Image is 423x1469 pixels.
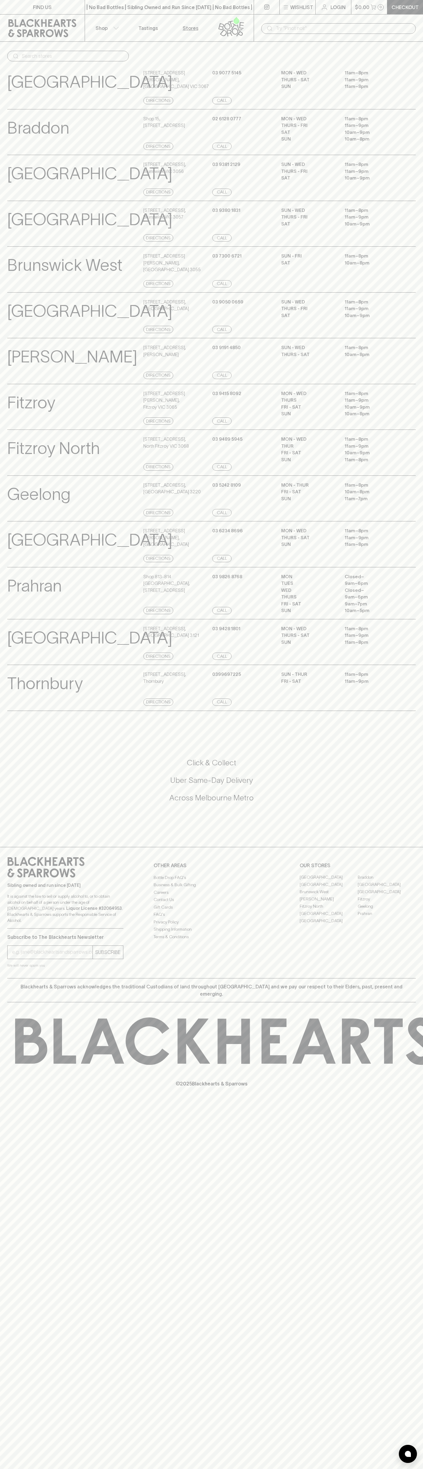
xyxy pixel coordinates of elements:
p: [GEOGRAPHIC_DATA] [7,527,172,553]
p: 11am – 8pm [345,115,399,122]
p: Thornbury [7,671,83,696]
p: THUR [281,443,336,450]
p: SAT [281,221,336,228]
p: SUN - WED [281,207,336,214]
p: 11am – 8pm [345,436,399,443]
p: Stores [183,24,198,32]
p: [STREET_ADDRESS] , [GEOGRAPHIC_DATA] 3220 [143,482,201,495]
p: SUN [281,607,336,614]
p: $0.00 [355,4,369,11]
p: THURS - SAT [281,76,336,83]
a: Directions [143,234,173,242]
a: Directions [143,555,173,562]
p: 11am – 8pm [345,625,399,632]
p: OUR STORES [300,862,416,869]
button: SUBSCRIBE [93,946,123,959]
p: [STREET_ADDRESS] , Brunswick VIC 3056 [143,161,186,175]
p: 11am – 8pm [345,456,399,463]
p: [GEOGRAPHIC_DATA] [7,207,172,232]
a: [GEOGRAPHIC_DATA] [300,917,358,925]
a: Fitzroy North [300,903,358,910]
a: Call [212,143,232,150]
p: 11am – 9pm [345,397,399,404]
p: 11am – 9pm [345,122,399,129]
p: THURS - FRI [281,214,336,221]
a: [GEOGRAPHIC_DATA] [358,888,416,896]
p: 9am – 6pm [345,580,399,587]
p: 03 9380 1831 [212,207,240,214]
p: 11am – 8pm [345,390,399,397]
p: Login [330,4,346,11]
p: SAT [281,260,336,267]
p: Subscribe to The Blackhearts Newsletter [7,933,123,941]
a: [PERSON_NAME] [300,896,358,903]
p: SUN [281,495,336,502]
p: [STREET_ADDRESS] , [GEOGRAPHIC_DATA] 3121 [143,625,199,639]
p: 0 [379,5,382,9]
p: WED [281,587,336,594]
p: 11am – 8pm [345,299,399,306]
p: Shop 15 , [STREET_ADDRESS] [143,115,185,129]
p: 11am – 9pm [345,678,399,685]
p: 11am – 8pm [345,639,399,646]
p: 03 9050 0659 [212,299,243,306]
a: Call [212,234,232,242]
p: Brunswick West [7,253,122,278]
p: 9am – 7pm [345,601,399,608]
p: 10am – 8pm [345,410,399,417]
p: Blackhearts & Sparrows acknowledges the traditional Custodians of land throughout [GEOGRAPHIC_DAT... [12,983,411,997]
p: 03 6234 8696 [212,527,243,534]
p: [GEOGRAPHIC_DATA] [7,70,172,95]
p: 11am – 8pm [345,541,399,548]
a: Call [212,280,232,287]
p: Sibling owned and run since [DATE] [7,882,123,888]
a: Directions [143,326,173,333]
p: TUES [281,580,336,587]
p: MON [281,573,336,580]
p: THURS [281,594,336,601]
p: MON - WED [281,390,336,397]
a: Braddon [358,874,416,881]
a: Tastings [127,15,169,41]
p: 11am – 8pm [345,83,399,90]
p: 10am – 8pm [345,136,399,143]
p: 10am – 9pm [345,449,399,456]
p: SUN - WED [281,299,336,306]
p: Braddon [7,115,69,141]
p: MON - THUR [281,482,336,489]
p: Shop 813-814 [GEOGRAPHIC_DATA] , [STREET_ADDRESS] [143,573,211,594]
a: [GEOGRAPHIC_DATA] [358,881,416,888]
p: SUN - WED [281,344,336,351]
h5: Uber Same-Day Delivery [7,775,416,785]
p: Geelong [7,482,70,507]
p: [STREET_ADDRESS] , [GEOGRAPHIC_DATA] [143,299,189,312]
p: [GEOGRAPHIC_DATA] [7,625,172,650]
p: 11am – 9pm [345,443,399,450]
a: Privacy Policy [154,918,270,926]
a: Call [212,97,232,104]
p: MON - WED [281,527,336,534]
p: 10am – 8pm [345,488,399,495]
p: [STREET_ADDRESS] , Brunswick VIC 3057 [143,207,186,221]
a: Stores [169,15,212,41]
p: SUN - FRI [281,253,336,260]
p: SAT [281,129,336,136]
p: FRI - SAT [281,488,336,495]
a: Call [212,326,232,333]
p: FRI - SAT [281,404,336,411]
a: Directions [143,607,173,614]
p: 10am – 9pm [345,312,399,319]
a: Directions [143,653,173,660]
a: Directions [143,372,173,379]
p: 11am – 9pm [345,76,399,83]
a: Call [212,555,232,562]
p: SUN [281,639,336,646]
p: 11am – 8pm [345,482,399,489]
a: Prahran [358,910,416,917]
p: 11am – 9pm [345,534,399,541]
p: 03 9191 4850 [212,344,241,351]
p: THURS - SAT [281,534,336,541]
p: MON - WED [281,625,336,632]
p: FRI - SAT [281,601,336,608]
p: 11am – 8pm [345,253,399,260]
